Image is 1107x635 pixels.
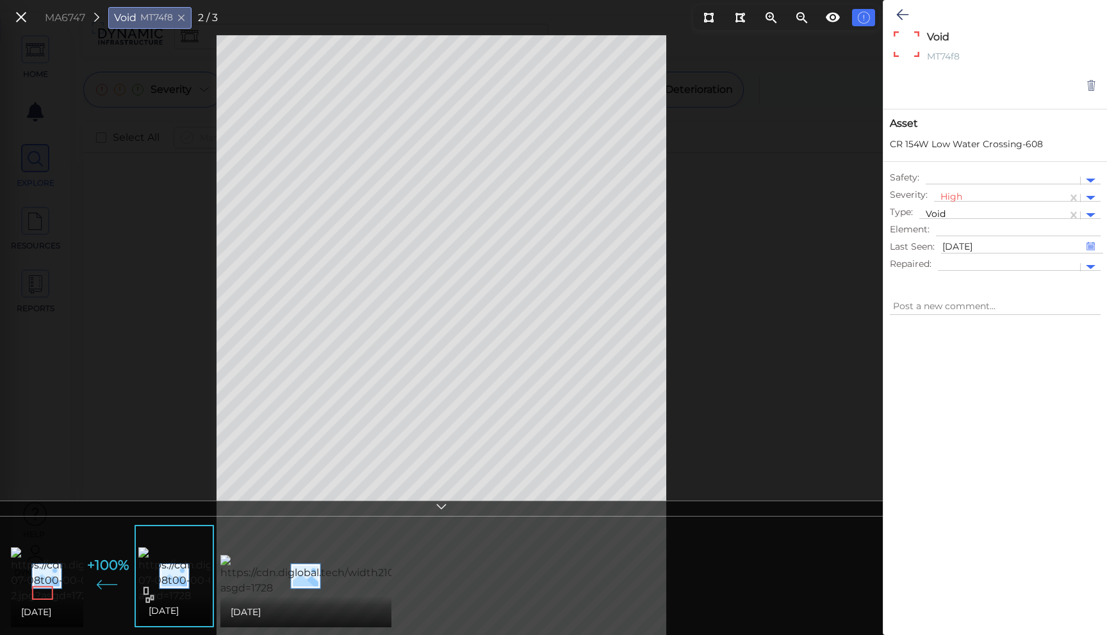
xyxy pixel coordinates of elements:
span: Safety : [890,171,919,184]
div: MT74f8 [924,50,1056,66]
span: [DATE] [231,604,261,620]
span: High [940,191,962,202]
span: + 100 % [87,555,129,575]
img: https://cdn.diglobal.tech/width210/1728/1712334541399_win_20240326_12_16_05_pro.jpg?asgd=1728 [220,555,671,596]
span: CR 154W Low Water Crossing-608 [890,138,1043,151]
img: https://cdn.diglobal.tech/width210/1728/2024-07-08t00-00-00_1720453015504_cr-154-2.jpg?asgd=1728 [11,547,243,604]
span: Void [926,208,946,220]
span: Last Seen : [890,240,935,253]
span: [DATE] [21,604,51,620]
span: Severity : [890,188,928,202]
span: Asset [890,116,1101,131]
iframe: Chat [1053,577,1097,625]
img: https://cdn.diglobal.tech/width210/1728/2024-07-08t00-00-00_1720453015505_cr-154.jpg?asgd=1728 [138,547,370,604]
span: Repaired : [890,257,931,271]
textarea: Void [924,29,1056,45]
span: MT74f8 [140,11,173,24]
span: [DATE] [149,603,179,618]
div: 2 / 3 [198,10,218,26]
span: Type : [890,205,913,219]
span: Element : [890,223,930,236]
div: MA6747 [45,10,85,26]
span: Void [114,10,136,26]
